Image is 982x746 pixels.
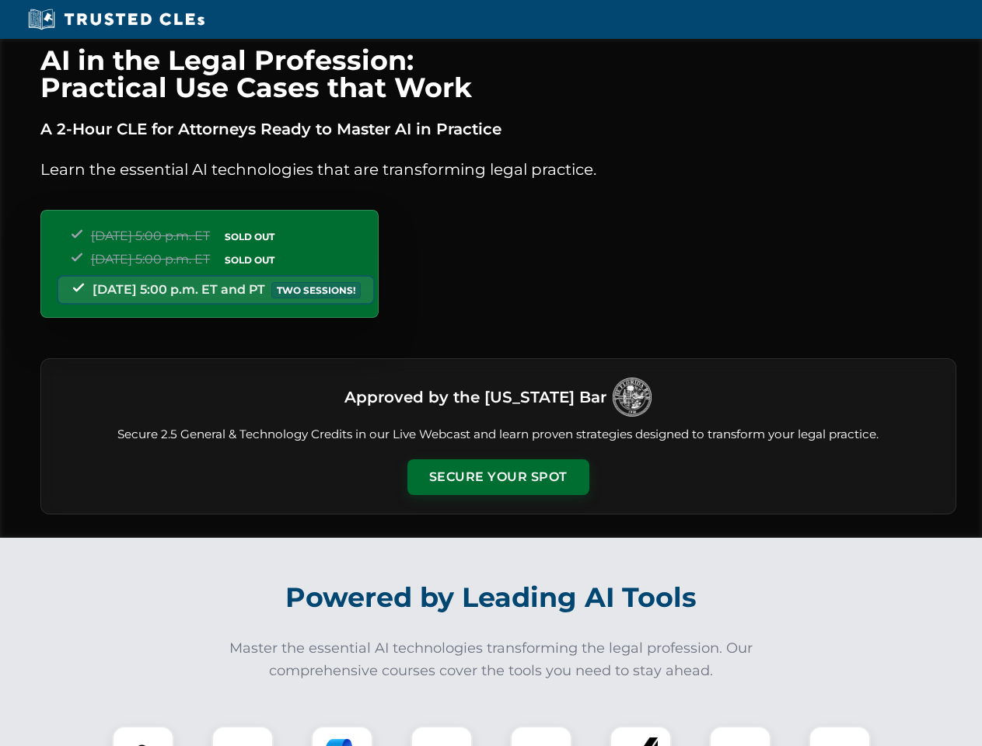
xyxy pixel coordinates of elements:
p: Learn the essential AI technologies that are transforming legal practice. [40,157,956,182]
img: Logo [613,378,652,417]
span: [DATE] 5:00 p.m. ET [91,228,210,243]
button: Secure Your Spot [407,459,589,495]
span: SOLD OUT [219,252,280,268]
p: Master the essential AI technologies transforming the legal profession. Our comprehensive courses... [219,637,764,682]
span: SOLD OUT [219,228,280,245]
p: A 2-Hour CLE for Attorneys Ready to Master AI in Practice [40,117,956,141]
p: Secure 2.5 General & Technology Credits in our Live Webcast and learn proven strategies designed ... [60,426,937,444]
h2: Powered by Leading AI Tools [61,570,922,625]
img: Trusted CLEs [23,8,209,31]
h3: Approved by the [US_STATE] Bar [344,383,606,411]
h1: AI in the Legal Profession: Practical Use Cases that Work [40,47,956,101]
span: [DATE] 5:00 p.m. ET [91,252,210,267]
